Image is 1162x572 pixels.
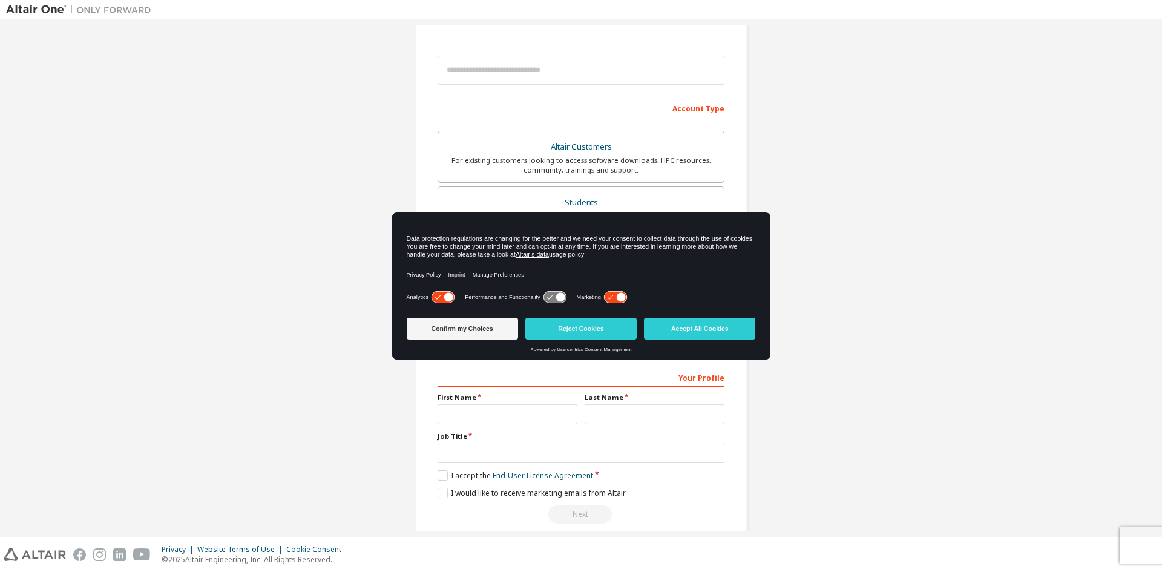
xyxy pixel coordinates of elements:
[197,545,286,554] div: Website Terms of Use
[162,554,349,565] p: © 2025 Altair Engineering, Inc. All Rights Reserved.
[493,470,593,481] a: End-User License Agreement
[438,98,724,117] div: Account Type
[438,393,577,403] label: First Name
[438,367,724,387] div: Your Profile
[438,432,724,441] label: Job Title
[6,4,157,16] img: Altair One
[585,393,724,403] label: Last Name
[438,505,724,524] div: Read and acccept EULA to continue
[4,548,66,561] img: altair_logo.svg
[445,194,717,211] div: Students
[73,548,86,561] img: facebook.svg
[113,548,126,561] img: linkedin.svg
[445,156,717,175] div: For existing customers looking to access software downloads, HPC resources, community, trainings ...
[133,548,151,561] img: youtube.svg
[445,139,717,156] div: Altair Customers
[438,470,593,481] label: I accept the
[445,211,717,231] div: For currently enrolled students looking to access the free Altair Student Edition bundle and all ...
[162,545,197,554] div: Privacy
[286,545,349,554] div: Cookie Consent
[93,548,106,561] img: instagram.svg
[438,488,626,498] label: I would like to receive marketing emails from Altair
